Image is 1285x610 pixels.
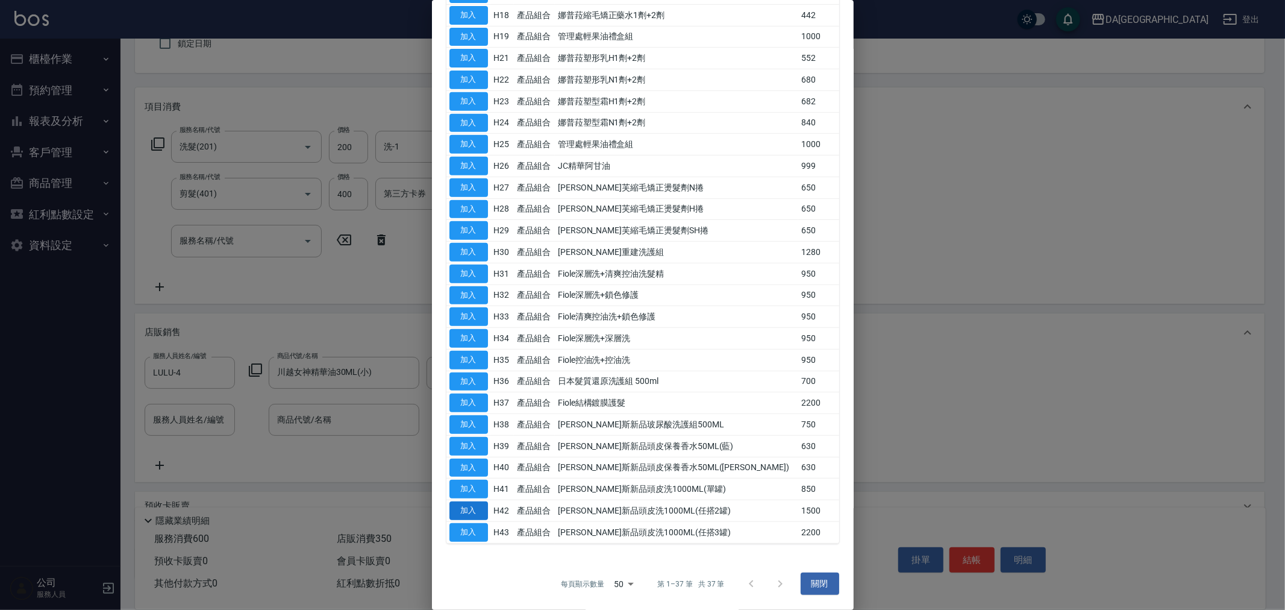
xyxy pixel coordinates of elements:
[491,392,514,414] td: H37
[514,220,555,242] td: 產品組合
[798,521,839,543] td: 2200
[491,112,514,134] td: H24
[514,26,555,48] td: 產品組合
[514,349,555,371] td: 產品組合
[491,4,514,26] td: H18
[798,414,839,436] td: 750
[491,26,514,48] td: H19
[514,4,555,26] td: 產品組合
[801,573,839,595] button: 關閉
[491,371,514,392] td: H36
[514,500,555,522] td: 產品組合
[798,48,839,69] td: 552
[555,26,798,48] td: 管理處輕果油禮盒組
[555,177,798,198] td: [PERSON_NAME]芙縮毛矯正燙髮劑N捲
[449,459,488,477] button: 加入
[798,134,839,156] td: 1000
[798,198,839,220] td: 650
[514,112,555,134] td: 產品組合
[491,328,514,350] td: H34
[798,26,839,48] td: 1000
[555,457,798,479] td: [PERSON_NAME]斯新品頭皮保養香水50ML([PERSON_NAME])
[491,90,514,112] td: H23
[555,198,798,220] td: [PERSON_NAME]芙縮毛矯正燙髮劑H捲
[514,48,555,69] td: 產品組合
[555,156,798,177] td: JC精華阿甘油
[514,328,555,350] td: 產品組合
[491,156,514,177] td: H26
[798,263,839,285] td: 950
[449,307,488,326] button: 加入
[514,156,555,177] td: 產品組合
[491,500,514,522] td: H42
[514,371,555,392] td: 產品組合
[514,134,555,156] td: 產品組合
[798,90,839,112] td: 682
[555,392,798,414] td: Fiole結構鍍膜護髮
[514,69,555,91] td: 產品組合
[798,112,839,134] td: 840
[798,479,839,500] td: 850
[514,306,555,328] td: 產品組合
[514,414,555,436] td: 產品組合
[514,435,555,457] td: 產品組合
[449,200,488,219] button: 加入
[514,479,555,500] td: 產品組合
[555,220,798,242] td: [PERSON_NAME]芙縮毛矯正燙髮劑SH捲
[798,285,839,306] td: 950
[798,328,839,350] td: 950
[449,6,488,25] button: 加入
[491,306,514,328] td: H33
[514,177,555,198] td: 產品組合
[449,114,488,133] button: 加入
[514,90,555,112] td: 產品組合
[449,178,488,197] button: 加入
[555,500,798,522] td: [PERSON_NAME]新品頭皮洗1000ML(任搭2罐)
[449,135,488,154] button: 加入
[555,242,798,263] td: [PERSON_NAME]重建洗護組
[449,329,488,348] button: 加入
[798,177,839,198] td: 650
[491,177,514,198] td: H27
[491,242,514,263] td: H30
[555,134,798,156] td: 管理處輕果油禮盒組
[514,392,555,414] td: 產品組合
[555,414,798,436] td: [PERSON_NAME]斯新品玻尿酸洗護組500ML
[798,371,839,392] td: 700
[555,263,798,285] td: Fiole深層洗+清爽控油洗髮精
[798,392,839,414] td: 2200
[449,92,488,111] button: 加入
[491,414,514,436] td: H38
[491,69,514,91] td: H22
[449,437,488,456] button: 加入
[798,349,839,371] td: 950
[491,48,514,69] td: H21
[449,28,488,46] button: 加入
[798,306,839,328] td: 950
[555,90,798,112] td: 娜普菈塑型霜H1劑+2劑
[514,521,555,543] td: 產品組合
[449,394,488,412] button: 加入
[514,285,555,306] td: 產品組合
[491,349,514,371] td: H35
[798,435,839,457] td: 630
[555,435,798,457] td: [PERSON_NAME]斯新品頭皮保養香水50ML(藍)
[491,198,514,220] td: H28
[449,373,488,391] button: 加入
[798,242,839,263] td: 1280
[449,49,488,68] button: 加入
[657,579,724,590] p: 第 1–37 筆 共 37 筆
[449,480,488,498] button: 加入
[555,479,798,500] td: [PERSON_NAME]斯新品頭皮洗1000ML(單罐)
[449,351,488,369] button: 加入
[491,479,514,500] td: H41
[555,349,798,371] td: Fiole控油洗+控油洗
[449,221,488,240] button: 加入
[449,157,488,175] button: 加入
[555,371,798,392] td: 日本髮質還原洗護組 500ml
[514,263,555,285] td: 產品組合
[449,243,488,262] button: 加入
[798,220,839,242] td: 650
[555,306,798,328] td: Fiole清爽控油洗+鎖色修護
[555,112,798,134] td: 娜普菈塑型霜N1劑+2劑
